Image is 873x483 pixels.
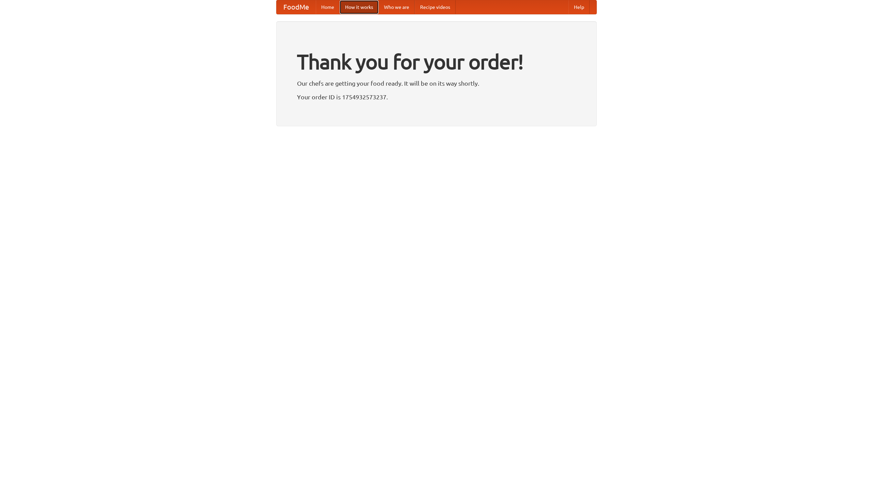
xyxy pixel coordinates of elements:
[297,45,576,78] h1: Thank you for your order!
[568,0,590,14] a: Help
[340,0,379,14] a: How it works
[316,0,340,14] a: Home
[379,0,415,14] a: Who we are
[277,0,316,14] a: FoodMe
[297,92,576,102] p: Your order ID is 1754932573237.
[415,0,456,14] a: Recipe videos
[297,78,576,88] p: Our chefs are getting your food ready. It will be on its way shortly.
